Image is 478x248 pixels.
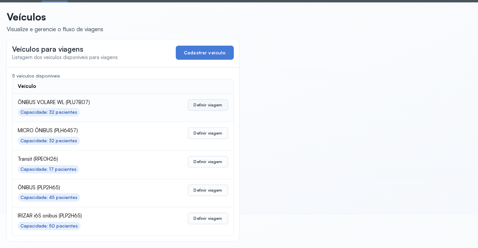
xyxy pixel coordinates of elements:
[18,213,144,219] span: IRIZAR i6S onibus (PLP2H65)
[20,138,77,144] div: Capacidade: 32 pacientes
[18,156,144,162] span: Transit (RPE0H26)
[188,185,228,196] button: Definir viagem
[176,46,234,60] button: Cadastrar veículo
[18,99,144,106] span: ÔNIBUS VOLARE WL (PLU7B07)
[18,83,36,90] div: Veículo
[20,166,76,172] div: Capacidade: 17 pacientes
[188,128,228,139] button: Definir viagem
[188,156,228,167] button: Definir viagem
[12,45,83,53] span: Veículos para viagens
[18,128,144,134] span: MICRO ÔNIBUS (PLH6457)
[20,109,77,115] div: Capacidade: 32 pacientes
[7,26,103,33] div: Visualize e gerencie o fluxo de viagens
[18,185,144,191] span: ÔNIBUS (PLP2H65)
[12,73,234,79] div: 5 veículos disponíveis
[20,195,77,200] div: Capacidade: 45 pacientes
[188,213,228,224] button: Definir viagem
[7,11,103,23] p: Veículos
[12,54,118,60] span: Listagem dos veículos disponíveis para viagens
[20,223,78,229] div: Capacidade: 50 pacientes
[188,99,228,111] button: Definir viagem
